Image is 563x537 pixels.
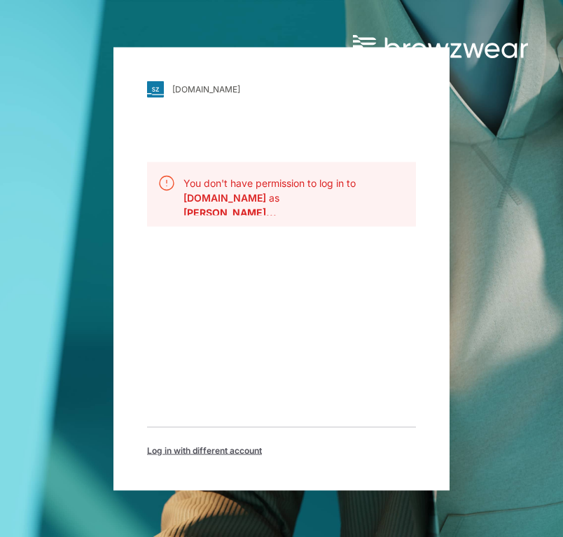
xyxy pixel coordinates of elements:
[147,81,164,97] img: svg+xml;base64,PHN2ZyB3aWR0aD0iMjgiIGhlaWdodD0iMjgiIHZpZXdCb3g9IjAgMCAyOCAyOCIgZmlsbD0ibm9uZSIgeG...
[147,81,416,97] a: [DOMAIN_NAME]
[147,444,262,456] span: Log in with different account
[183,191,269,203] b: [DOMAIN_NAME]
[183,206,277,218] b: michelle@browzwear.com
[172,84,240,95] div: [DOMAIN_NAME]
[183,175,405,204] p: You don't have permission to log in to as
[158,174,175,191] img: svg+xml;base64,PHN2ZyB3aWR0aD0iMjQiIGhlaWdodD0iMjQiIHZpZXdCb3g9IjAgMCAyNCAyNCIgZmlsbD0ibm9uZSIgeG...
[353,35,528,60] img: browzwear-logo.73288ffb.svg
